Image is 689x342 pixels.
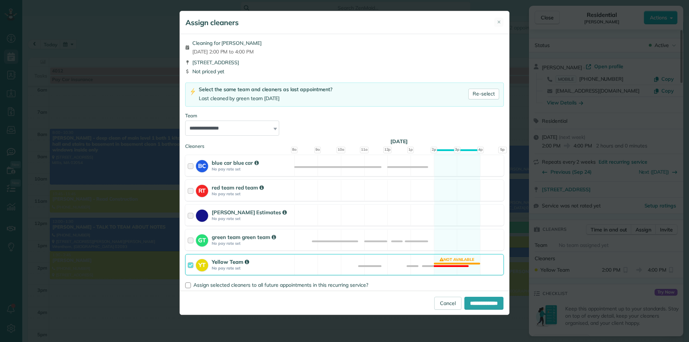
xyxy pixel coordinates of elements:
[212,258,249,265] strong: Yellow Team
[192,39,262,47] span: Cleaning for [PERSON_NAME]
[212,216,292,221] strong: No pay rate set
[185,68,504,75] div: Not priced yet
[190,88,196,95] img: lightning-bolt-icon-94e5364df696ac2de96d3a42b8a9ff6ba979493684c50e6bbbcda72601fa0d29.png
[186,18,239,28] h5: Assign cleaners
[212,209,287,216] strong: [PERSON_NAME] Estimates
[434,297,461,310] a: Cancel
[468,89,499,99] a: Re-select
[196,234,208,244] strong: GT
[192,48,262,55] span: [DATE] 2:00 PM to 4:00 PM
[185,143,504,145] div: Cleaners
[199,86,332,93] div: Select the same team and cleaners as last appointment?
[212,234,276,240] strong: green team green team
[212,167,292,172] strong: No pay rate set
[185,112,504,119] div: Team
[199,95,332,102] div: Last cleaned by green team [DATE]
[196,185,208,195] strong: RT
[212,191,292,196] strong: No pay rate set
[212,266,292,271] strong: No pay rate set
[212,241,292,246] strong: No pay rate set
[196,259,208,269] strong: YT
[212,184,264,191] strong: red team red team
[497,19,501,25] span: ✕
[212,159,259,166] strong: blue car blue car
[185,59,504,66] div: [STREET_ADDRESS]
[193,282,368,288] span: Assign selected cleaners to all future appointments in this recurring service?
[196,160,208,170] strong: BC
